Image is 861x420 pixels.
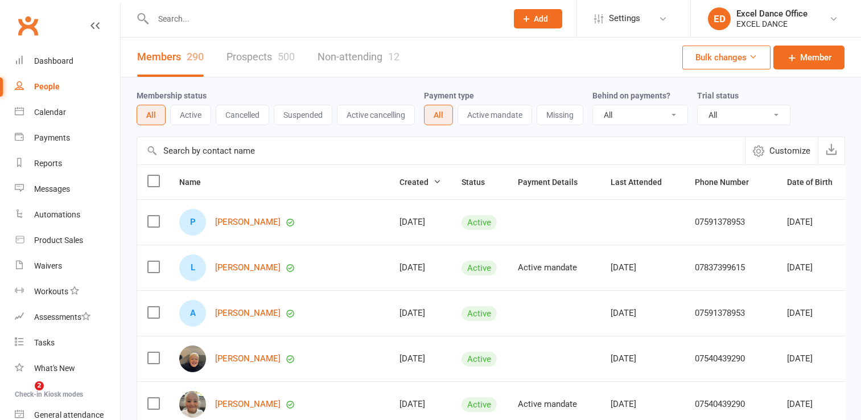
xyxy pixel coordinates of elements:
div: 500 [278,51,295,63]
div: What's New [34,364,75,373]
div: Active [462,352,497,367]
a: Product Sales [15,228,120,253]
a: Dashboard [15,48,120,74]
label: Behind on payments? [592,91,670,100]
div: Active [462,261,497,275]
div: [DATE] [399,217,441,227]
div: People [34,82,60,91]
a: Waivers [15,253,120,279]
label: Trial status [697,91,739,100]
a: [PERSON_NAME] [215,308,281,318]
button: Active [170,105,211,125]
div: [DATE] [399,263,441,273]
button: Name [179,175,213,189]
a: Messages [15,176,120,202]
div: EXCEL DANCE [736,19,808,29]
button: Created [399,175,441,189]
button: Customize [745,137,818,164]
button: All [424,105,453,125]
span: Status [462,178,497,187]
button: Bulk changes [682,46,771,69]
span: Add [534,14,548,23]
div: ED [708,7,731,30]
a: [PERSON_NAME] [215,400,281,409]
div: 07591378953 [695,217,767,227]
div: 290 [187,51,204,63]
img: Talitha [179,391,206,418]
div: [DATE] [787,217,845,227]
div: Excel Dance Office [736,9,808,19]
div: Active [462,397,497,412]
span: Name [179,178,213,187]
div: Waivers [34,261,62,270]
div: Tasks [34,338,55,347]
div: 07837399615 [695,263,767,273]
a: Assessments [15,304,120,330]
div: Automations [34,210,80,219]
button: Add [514,9,562,28]
span: Phone Number [695,178,761,187]
button: Missing [537,105,583,125]
button: Last Attended [611,175,674,189]
div: Active mandate [518,263,590,273]
div: [DATE] [787,354,845,364]
a: Members290 [137,38,204,77]
div: Anisha [179,300,206,327]
div: Payments [34,133,70,142]
span: Created [399,178,441,187]
a: What's New [15,356,120,381]
div: [DATE] [787,263,845,273]
a: [PERSON_NAME] [215,217,281,227]
img: Lucian [179,345,206,372]
div: [DATE] [611,308,674,318]
div: [DATE] [399,354,441,364]
span: 2 [35,381,44,390]
a: Payments [15,125,120,151]
div: [DATE] [611,400,674,409]
div: Reports [34,159,62,168]
div: [DATE] [399,308,441,318]
a: [PERSON_NAME] [215,354,281,364]
a: Calendar [15,100,120,125]
span: Member [800,51,831,64]
div: Active [462,306,497,321]
div: Messages [34,184,70,193]
a: Prospects500 [226,38,295,77]
span: Payment Details [518,178,590,187]
div: General attendance [34,410,104,419]
div: Workouts [34,287,68,296]
div: Calendar [34,108,66,117]
button: Phone Number [695,175,761,189]
a: Workouts [15,279,120,304]
a: Clubworx [14,11,42,40]
span: Last Attended [611,178,674,187]
button: Payment Details [518,175,590,189]
a: [PERSON_NAME] [215,263,281,273]
button: Active cancelling [337,105,415,125]
div: Priya [179,209,206,236]
div: [DATE] [787,400,845,409]
button: All [137,105,166,125]
div: 07591378953 [695,308,767,318]
a: Member [773,46,844,69]
label: Payment type [424,91,474,100]
span: Customize [769,144,810,158]
div: [DATE] [399,400,441,409]
button: Active mandate [458,105,532,125]
a: Tasks [15,330,120,356]
div: 07540439290 [695,354,767,364]
input: Search by contact name [137,137,745,164]
div: [DATE] [611,354,674,364]
div: Dashboard [34,56,73,65]
a: Reports [15,151,120,176]
button: Date of Birth [787,175,845,189]
input: Search... [150,11,499,27]
div: Lola [179,254,206,281]
span: Date of Birth [787,178,845,187]
div: Active mandate [518,400,590,409]
button: Cancelled [216,105,269,125]
span: Settings [609,6,640,31]
div: [DATE] [787,308,845,318]
a: Automations [15,202,120,228]
button: Status [462,175,497,189]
